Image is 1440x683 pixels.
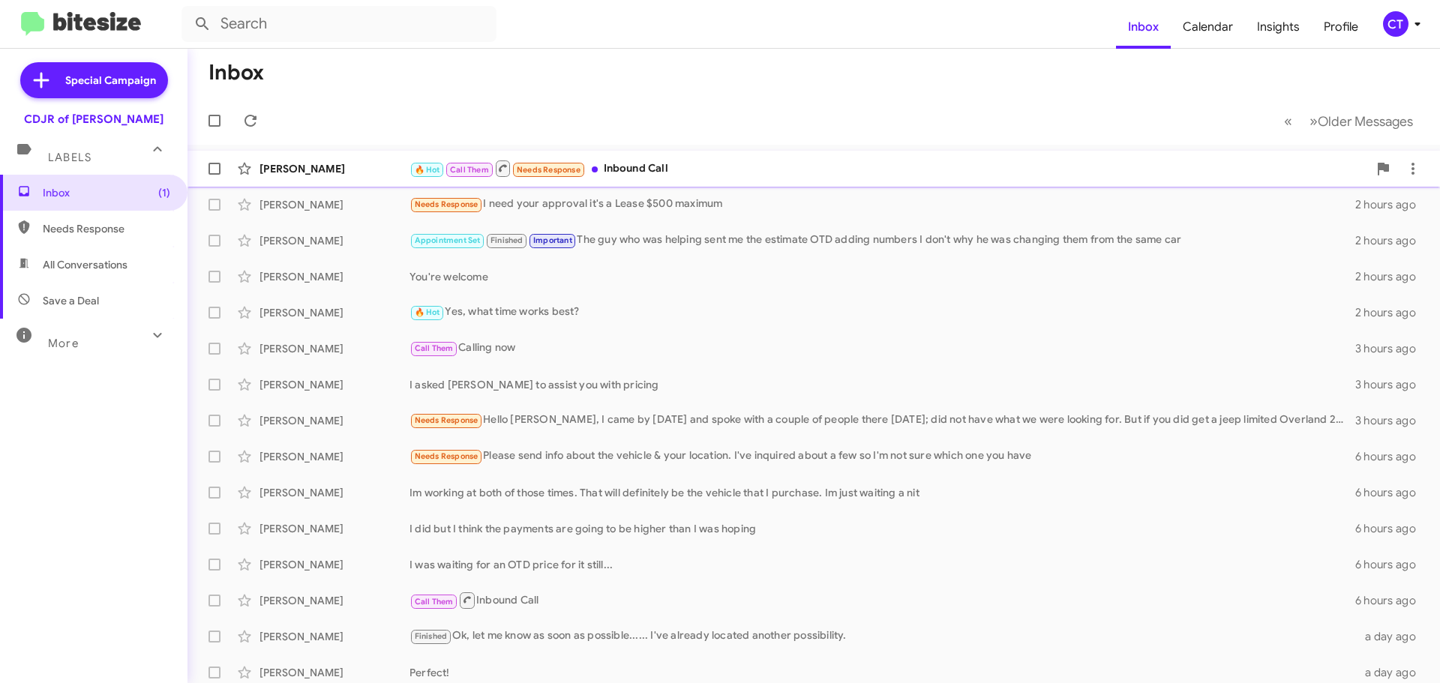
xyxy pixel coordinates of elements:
a: Calendar [1171,5,1245,49]
div: Inbound Call [409,159,1368,178]
div: The guy who was helping sent me the estimate OTD adding numbers I don't why he was changing them ... [409,232,1355,249]
div: 6 hours ago [1355,485,1428,500]
div: I need your approval it's a Lease $500 maximum [409,196,1355,213]
a: Inbox [1116,5,1171,49]
span: Labels [48,151,91,164]
span: Important [533,235,572,245]
div: Perfect! [409,665,1356,680]
span: Needs Response [43,221,170,236]
span: Finished [490,235,523,245]
span: Save a Deal [43,293,99,308]
span: Needs Response [415,199,478,209]
span: Call Them [415,597,454,607]
div: I asked [PERSON_NAME] to assist you with pricing [409,377,1355,392]
span: Finished [415,631,448,641]
span: Call Them [450,165,489,175]
span: (1) [158,185,170,200]
span: More [48,337,79,350]
div: [PERSON_NAME] [259,161,409,176]
div: Please send info about the vehicle & your location. I've inquired about a few so I'm not sure whi... [409,448,1355,465]
span: Needs Response [415,451,478,461]
div: [PERSON_NAME] [259,233,409,248]
span: Needs Response [517,165,580,175]
div: [PERSON_NAME] [259,557,409,572]
div: 2 hours ago [1355,233,1428,248]
div: 6 hours ago [1355,521,1428,536]
div: [PERSON_NAME] [259,197,409,212]
div: CT [1383,11,1408,37]
span: All Conversations [43,257,127,272]
div: [PERSON_NAME] [259,485,409,500]
span: Appointment Set [415,235,481,245]
div: [PERSON_NAME] [259,521,409,536]
span: Needs Response [415,415,478,425]
div: 6 hours ago [1355,449,1428,464]
a: Special Campaign [20,62,168,98]
span: Older Messages [1318,113,1413,130]
div: a day ago [1356,629,1428,644]
div: a day ago [1356,665,1428,680]
div: [PERSON_NAME] [259,305,409,320]
div: 3 hours ago [1355,413,1428,428]
a: Profile [1312,5,1370,49]
div: [PERSON_NAME] [259,629,409,644]
div: [PERSON_NAME] [259,413,409,428]
div: Yes, what time works best? [409,304,1355,321]
span: « [1284,112,1292,130]
div: Ok, let me know as soon as possible...... I've already located another possibility. [409,628,1356,645]
div: [PERSON_NAME] [259,449,409,464]
nav: Page navigation example [1276,106,1422,136]
div: 6 hours ago [1355,557,1428,572]
div: 2 hours ago [1355,197,1428,212]
div: [PERSON_NAME] [259,665,409,680]
div: CDJR of [PERSON_NAME] [24,112,163,127]
div: 3 hours ago [1355,377,1428,392]
span: Inbox [43,185,170,200]
span: 🔥 Hot [415,165,440,175]
div: I was waiting for an OTD price for it still... [409,557,1355,572]
div: 6 hours ago [1355,593,1428,608]
div: [PERSON_NAME] [259,269,409,284]
span: Special Campaign [65,73,156,88]
div: Im working at both of those times. That will definitely be the vehicle that I purchase. Im just w... [409,485,1355,500]
a: Insights [1245,5,1312,49]
div: You're welcome [409,269,1355,284]
span: » [1309,112,1318,130]
div: Hello [PERSON_NAME], I came by [DATE] and spoke with a couple of people there [DATE]; did not hav... [409,412,1355,429]
div: [PERSON_NAME] [259,341,409,356]
div: I did but I think the payments are going to be higher than I was hoping [409,521,1355,536]
div: 2 hours ago [1355,305,1428,320]
span: 🔥 Hot [415,307,440,317]
span: Call Them [415,343,454,353]
div: Calling now [409,340,1355,357]
div: [PERSON_NAME] [259,593,409,608]
button: Previous [1275,106,1301,136]
div: Inbound Call [409,591,1355,610]
input: Search [181,6,496,42]
h1: Inbox [208,61,264,85]
div: [PERSON_NAME] [259,377,409,392]
button: Next [1300,106,1422,136]
div: 3 hours ago [1355,341,1428,356]
div: 2 hours ago [1355,269,1428,284]
button: CT [1370,11,1423,37]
